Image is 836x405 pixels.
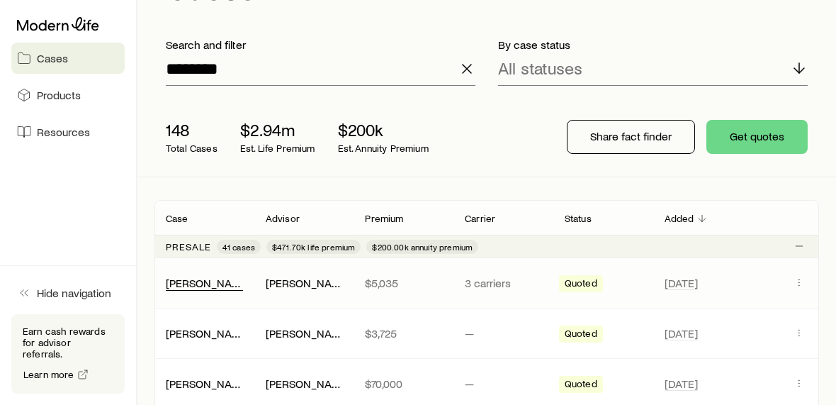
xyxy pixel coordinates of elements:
[465,326,542,340] p: —
[665,213,694,224] p: Added
[166,377,243,392] div: [PERSON_NAME]
[166,241,211,253] p: Presale
[365,326,442,340] p: $3,725
[166,377,251,390] a: [PERSON_NAME]
[590,129,672,143] p: Share fact finder
[166,38,475,52] p: Search and filter
[498,58,582,78] p: All statuses
[166,326,243,341] div: [PERSON_NAME]
[565,213,592,224] p: Status
[365,377,442,391] p: $70,000
[166,213,188,224] p: Case
[665,377,698,391] span: [DATE]
[166,143,218,154] p: Total Cases
[465,213,495,224] p: Carrier
[166,326,251,340] a: [PERSON_NAME]
[565,378,597,393] span: Quoted
[11,277,125,309] button: Hide navigation
[565,328,597,343] span: Quoted
[166,276,251,289] a: [PERSON_NAME]
[11,79,125,111] a: Products
[266,213,300,224] p: Advisor
[37,88,81,102] span: Products
[365,213,403,224] p: Premium
[166,120,218,140] p: 148
[11,116,125,148] a: Resources
[372,241,473,253] span: $200.00k annuity premium
[23,370,74,379] span: Learn more
[665,276,698,290] span: [DATE]
[37,51,68,65] span: Cases
[567,120,695,154] button: Share fact finder
[465,276,542,290] p: 3 carriers
[338,120,429,140] p: $200k
[240,120,315,140] p: $2.94m
[565,277,597,292] span: Quoted
[272,241,355,253] span: $471.70k life premium
[222,241,255,253] span: 41 cases
[498,38,808,52] p: By case status
[338,143,429,154] p: Est. Annuity Premium
[665,326,698,340] span: [DATE]
[11,43,125,74] a: Cases
[37,286,111,300] span: Hide navigation
[266,377,343,392] div: [PERSON_NAME]
[266,276,343,291] div: [PERSON_NAME]
[266,326,343,341] div: [PERSON_NAME]
[465,377,542,391] p: —
[365,276,442,290] p: $5,035
[166,276,243,291] div: [PERSON_NAME]
[23,326,113,360] p: Earn cash rewards for advisor referrals.
[37,125,90,139] span: Resources
[706,120,808,154] button: Get quotes
[240,143,315,154] p: Est. Life Premium
[11,314,125,394] div: Earn cash rewards for advisor referrals.Learn more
